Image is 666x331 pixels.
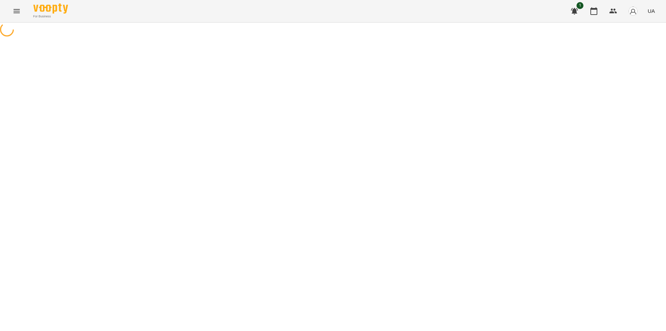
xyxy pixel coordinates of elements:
img: avatar_s.png [628,6,638,16]
span: For Business [33,14,68,19]
span: UA [648,7,655,15]
button: Menu [8,3,25,19]
button: UA [645,5,658,17]
span: 1 [577,2,583,9]
img: Voopty Logo [33,3,68,14]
